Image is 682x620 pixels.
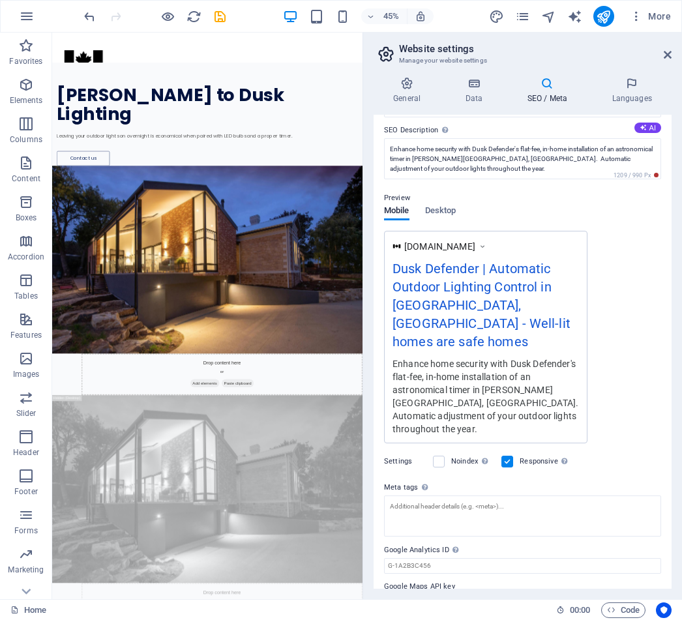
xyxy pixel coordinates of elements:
div: Enhance home security with Dusk Defender's flat-fee, in-home installation of an astronomical time... [393,357,579,435]
h4: General [374,77,445,104]
span: : [579,605,581,615]
p: Content [12,173,40,184]
h4: Data [445,77,507,104]
h2: Website settings [399,43,672,55]
label: Settings [384,454,426,469]
h6: Session time [556,602,591,618]
p: Accordion [8,252,44,262]
button: design [489,8,505,24]
p: Elements [10,95,43,106]
h6: 45% [381,8,402,24]
button: Code [601,602,645,618]
span: 1209 / 990 Px [611,171,661,180]
span: Code [607,602,640,618]
label: SEO Description [384,123,661,138]
button: save [212,8,228,24]
button: SEO Description [634,123,661,133]
p: Favorites [9,56,42,66]
p: Preview [384,190,410,206]
span: [DOMAIN_NAME] [404,240,475,253]
p: Tables [14,291,38,301]
a: Click to cancel selection. Double-click to open Pages [10,602,46,618]
p: Columns [10,134,42,145]
button: undo [82,8,97,24]
button: navigator [541,8,557,24]
i: Save (Ctrl+S) [213,9,228,24]
label: Meta tags [384,480,661,495]
button: More [625,6,676,27]
p: Header [13,447,39,458]
span: Desktop [425,203,456,221]
i: Design (Ctrl+Alt+Y) [489,9,504,24]
div: Preview [384,206,456,231]
p: Marketing [8,565,44,575]
button: publish [593,6,614,27]
label: Google Analytics ID [384,542,661,558]
p: Features [10,330,42,340]
h3: Manage your website settings [399,55,645,66]
label: Google Maps API key [384,579,661,595]
div: Dusk Defender | Automatic Outdoor Lighting Control in [GEOGRAPHIC_DATA], [GEOGRAPHIC_DATA] - Well... [393,259,579,357]
i: Pages (Ctrl+Alt+S) [515,9,530,24]
label: Noindex [451,454,494,469]
h4: SEO / Meta [507,77,592,104]
p: Images [13,369,40,379]
i: Undo: Edit title (Ctrl+Z) [82,9,97,24]
i: Navigator [541,9,556,24]
button: Click here to leave preview mode and continue editing [160,8,175,24]
p: Boxes [16,213,37,223]
button: text_generator [567,8,583,24]
i: AI Writer [567,9,582,24]
span: More [630,10,671,23]
i: Publish [596,9,611,24]
p: Slider [16,408,37,419]
span: 00 00 [570,602,590,618]
h4: Languages [592,77,672,104]
p: Forms [14,525,38,536]
i: On resize automatically adjust zoom level to fit chosen device. [415,10,426,22]
span: Mobile [384,203,409,221]
p: Footer [14,486,38,497]
i: Reload page [186,9,201,24]
button: 45% [361,8,408,24]
img: 1059767-200-KrciMJlVDPDray6jOEOEmQ-65LB4p6ezOfo--zpDJBPKA-4Id8-ix6zMghMhDcHQyXrA.png [393,242,401,250]
input: G-1A2B3C456 [384,558,661,574]
button: reload [186,8,201,24]
button: Usercentrics [656,602,672,618]
button: pages [515,8,531,24]
label: Responsive [520,454,571,469]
